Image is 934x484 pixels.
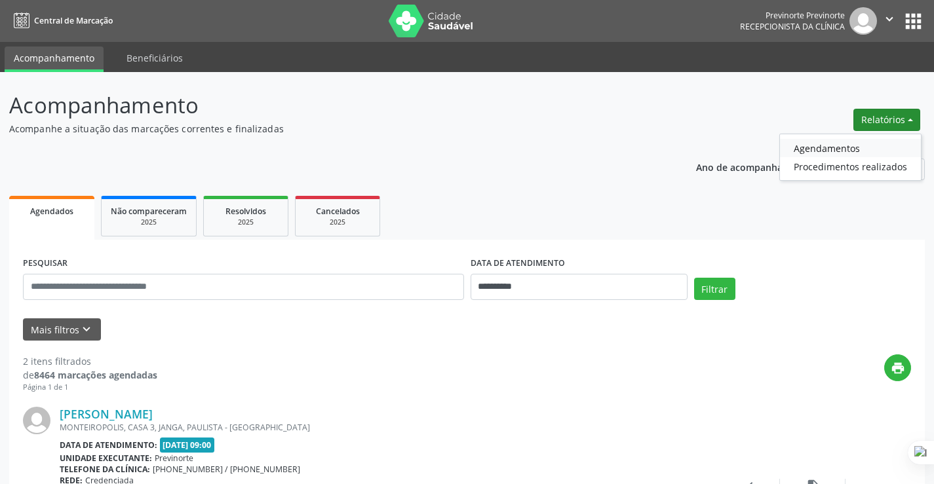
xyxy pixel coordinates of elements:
[779,134,922,181] ul: Relatórios
[316,206,360,217] span: Cancelados
[30,206,73,217] span: Agendados
[213,217,279,227] div: 2025
[117,47,192,69] a: Beneficiários
[60,464,150,475] b: Telefone da clínica:
[155,453,193,464] span: Previnorte
[780,157,921,176] a: Procedimentos realizados
[23,407,50,434] img: img
[305,217,370,227] div: 2025
[60,407,153,421] a: [PERSON_NAME]
[696,158,812,175] p: Ano de acompanhamento
[884,354,911,381] button: print
[23,382,157,393] div: Página 1 de 1
[23,318,101,341] button: Mais filtroskeyboard_arrow_down
[111,217,187,227] div: 2025
[9,122,650,136] p: Acompanhe a situação das marcações correntes e finalizadas
[694,278,735,300] button: Filtrar
[111,206,187,217] span: Não compareceram
[23,354,157,368] div: 2 itens filtrados
[60,439,157,451] b: Data de atendimento:
[23,368,157,382] div: de
[60,422,714,433] div: MONTEIROPOLIS, CASA 3, JANGA, PAULISTA - [GEOGRAPHIC_DATA]
[902,10,925,33] button: apps
[60,453,152,464] b: Unidade executante:
[34,15,113,26] span: Central de Marcação
[225,206,266,217] span: Resolvidos
[891,361,905,375] i: print
[23,253,68,274] label: PESQUISAR
[5,47,104,72] a: Acompanhamento
[740,21,845,32] span: Recepcionista da clínica
[9,10,113,31] a: Central de Marcação
[780,139,921,157] a: Agendamentos
[882,12,897,26] i: 
[79,322,94,337] i: keyboard_arrow_down
[471,253,565,274] label: DATA DE ATENDIMENTO
[160,437,215,453] span: [DATE] 09:00
[34,369,157,381] strong: 8464 marcações agendadas
[849,7,877,35] img: img
[740,10,845,21] div: Previnorte Previnorte
[9,89,650,122] p: Acompanhamento
[877,7,902,35] button: 
[853,109,920,131] button: Relatórios
[153,464,300,475] span: [PHONE_NUMBER] / [PHONE_NUMBER]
